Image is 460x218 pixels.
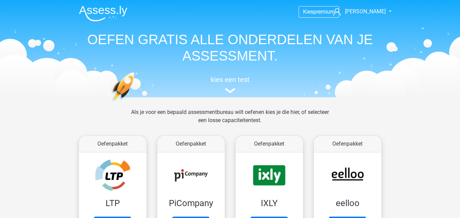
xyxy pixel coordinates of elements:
span: premium [313,9,335,15]
img: Assessly [79,5,127,21]
span: [PERSON_NAME] [345,8,386,15]
a: Kiespremium [299,7,339,16]
a: [PERSON_NAME] [331,7,386,16]
img: assessment [225,88,235,93]
a: kies een test [74,76,387,94]
span: Kies [303,9,313,15]
h1: OEFEN GRATIS ALLE ONDERDELEN VAN JE ASSESSMENT. [74,31,387,64]
img: oefenen [111,72,161,134]
h5: kies een test [74,76,387,84]
div: Als je voor een bepaald assessmentbureau wilt oefenen kies je die hier, of selecteer een losse ca... [126,108,334,133]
